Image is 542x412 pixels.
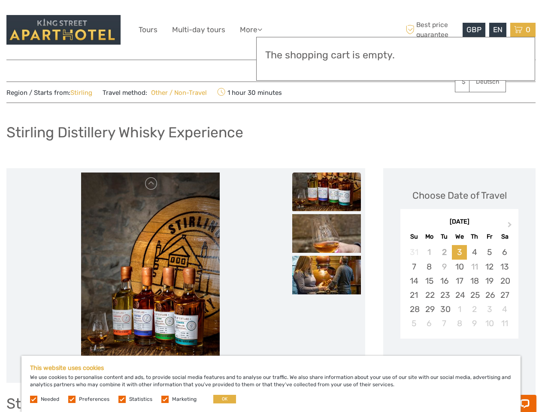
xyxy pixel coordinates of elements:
[452,302,467,316] div: Choose Wednesday, October 1st, 2025
[437,260,452,274] div: Not available Tuesday, September 9th, 2025
[437,316,452,330] div: Choose Tuesday, October 7th, 2025
[172,24,225,36] a: Multi-day tours
[452,245,467,259] div: Choose Wednesday, September 3rd, 2025
[482,302,497,316] div: Choose Friday, October 3rd, 2025
[452,288,467,302] div: Choose Wednesday, September 24th, 2025
[422,288,437,302] div: Choose Monday, September 22nd, 2025
[30,364,512,372] h5: This website uses cookies
[422,274,437,288] div: Choose Monday, September 15th, 2025
[406,302,421,316] div: Choose Sunday, September 28th, 2025
[292,173,361,211] img: 321bd23df6fe4dfab180a14f0577c1ca_slider_thumbnail.jpg
[400,218,518,227] div: [DATE]
[497,316,512,330] div: Choose Saturday, October 11th, 2025
[467,245,482,259] div: Choose Thursday, September 4th, 2025
[406,260,421,274] div: Choose Sunday, September 7th, 2025
[412,189,507,202] div: Choose Date of Travel
[292,214,361,253] img: f6e19940f0cd4133942367567c45ba7c_slider_thumbnail.jpg
[6,15,121,45] img: 3420-ddc9fe00-a6ef-4148-a740-773f7b35c77d_logo_big.jpg
[497,245,512,259] div: Choose Saturday, September 6th, 2025
[437,231,452,242] div: Tu
[497,260,512,274] div: Choose Saturday, September 13th, 2025
[467,302,482,316] div: Choose Thursday, October 2nd, 2025
[482,288,497,302] div: Choose Friday, September 26th, 2025
[467,231,482,242] div: Th
[240,24,262,36] a: More
[482,274,497,288] div: Choose Friday, September 19th, 2025
[452,260,467,274] div: Choose Wednesday, September 10th, 2025
[422,245,437,259] div: Not available Monday, September 1st, 2025
[406,231,421,242] div: Su
[265,49,526,61] h3: The shopping cart is empty.
[292,256,361,294] img: 1f1a2a45a3b14656b78dfb6965b46b47_slider_thumbnail.jpg
[466,25,481,34] span: GBP
[406,316,421,330] div: Choose Sunday, October 5th, 2025
[79,396,109,403] label: Preferences
[452,231,467,242] div: We
[467,274,482,288] div: Choose Thursday, September 18th, 2025
[147,89,207,97] a: Other / Non-Travel
[482,245,497,259] div: Choose Friday, September 5th, 2025
[406,288,421,302] div: Choose Sunday, September 21st, 2025
[12,15,97,22] p: Chat now
[6,124,243,141] h1: Stirling Distillery Whisky Experience
[452,316,467,330] div: Choose Wednesday, October 8th, 2025
[437,274,452,288] div: Choose Tuesday, September 16th, 2025
[469,74,506,90] a: Deutsch
[497,288,512,302] div: Choose Saturday, September 27th, 2025
[437,288,452,302] div: Choose Tuesday, September 23rd, 2025
[406,274,421,288] div: Choose Sunday, September 14th, 2025
[403,245,515,330] div: month 2025-09
[452,274,467,288] div: Choose Wednesday, September 17th, 2025
[504,220,518,233] button: Next Month
[497,274,512,288] div: Choose Saturday, September 20th, 2025
[497,302,512,316] div: Choose Saturday, October 4th, 2025
[467,316,482,330] div: Choose Thursday, October 9th, 2025
[213,395,236,403] button: OK
[524,25,532,34] span: 0
[482,316,497,330] div: Choose Friday, October 10th, 2025
[99,13,109,24] button: Open LiveChat chat widget
[422,316,437,330] div: Choose Monday, October 6th, 2025
[437,302,452,316] div: Choose Tuesday, September 30th, 2025
[403,20,460,39] span: Best price guarantee
[103,86,207,98] span: Travel method:
[497,231,512,242] div: Sa
[81,173,220,379] img: 321bd23df6fe4dfab180a14f0577c1ca_main_slider.jpg
[139,24,157,36] a: Tours
[41,396,59,403] label: Needed
[455,74,484,90] a: $
[217,86,282,98] span: 1 hour 30 minutes
[482,260,497,274] div: Choose Friday, September 12th, 2025
[437,245,452,259] div: Not available Tuesday, September 2nd, 2025
[489,23,506,37] div: EN
[129,396,152,403] label: Statistics
[70,89,92,97] a: Stirling
[172,396,197,403] label: Marketing
[6,88,92,97] span: Region / Starts from:
[406,245,421,259] div: Not available Sunday, August 31st, 2025
[21,356,521,412] div: We use cookies to personalise content and ads, to provide social media features and to analyse ou...
[467,260,482,274] div: Not available Thursday, September 11th, 2025
[422,231,437,242] div: Mo
[422,260,437,274] div: Choose Monday, September 8th, 2025
[467,288,482,302] div: Choose Thursday, September 25th, 2025
[422,302,437,316] div: Choose Monday, September 29th, 2025
[482,231,497,242] div: Fr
